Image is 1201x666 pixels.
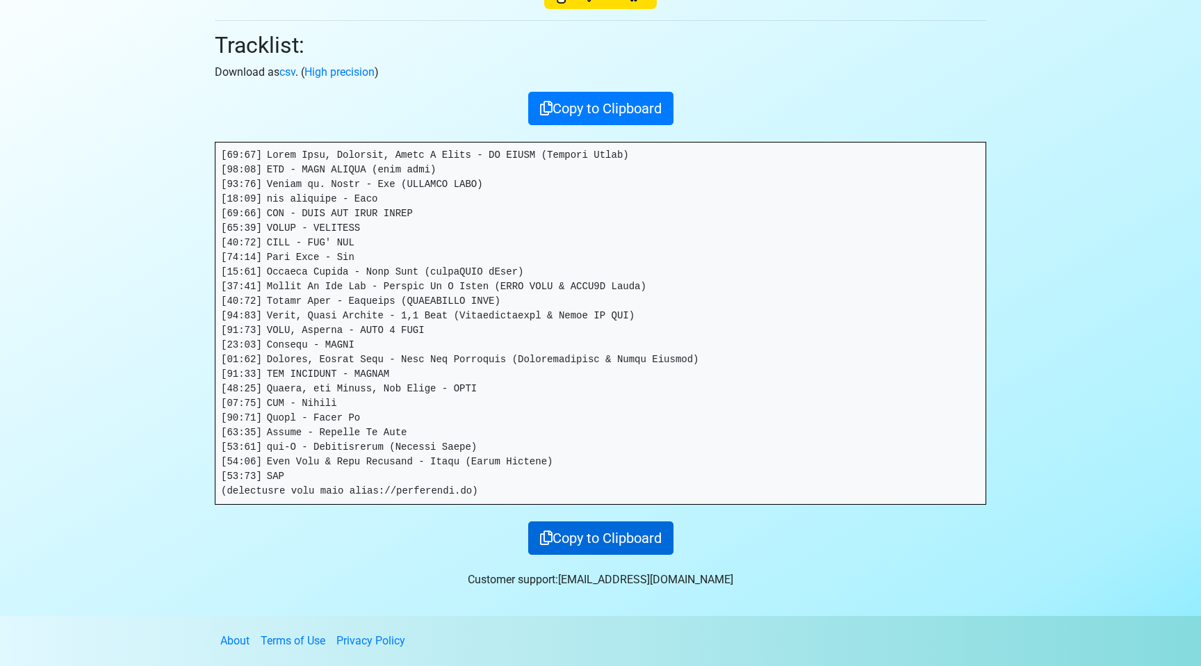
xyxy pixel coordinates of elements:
[220,634,250,647] a: About
[215,64,986,81] p: Download as . ( )
[528,92,673,125] button: Copy to Clipboard
[528,521,673,555] button: Copy to Clipboard
[261,634,325,647] a: Terms of Use
[279,65,295,79] a: csv
[336,634,405,647] a: Privacy Policy
[304,65,375,79] a: High precision
[215,32,986,58] h2: Tracklist:
[215,143,986,504] pre: [69:67] Lorem Ipsu, Dolorsit, Ametc A Elits - DO EIUSM (Tempori Utlab) [98:08] ETD - MAGN ALIQUA ...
